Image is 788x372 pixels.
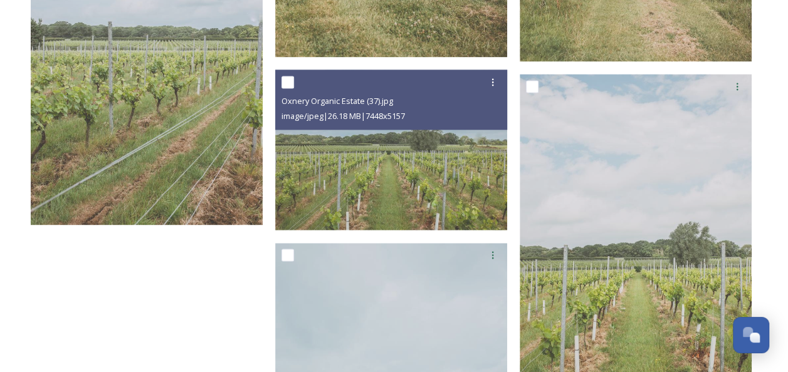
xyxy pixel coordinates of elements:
[733,317,769,353] button: Open Chat
[281,110,405,121] span: image/jpeg | 26.18 MB | 7448 x 5157
[281,95,393,106] span: Oxnery Organic Estate (37).jpg
[275,70,507,230] img: Oxnery Organic Estate (37).jpg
